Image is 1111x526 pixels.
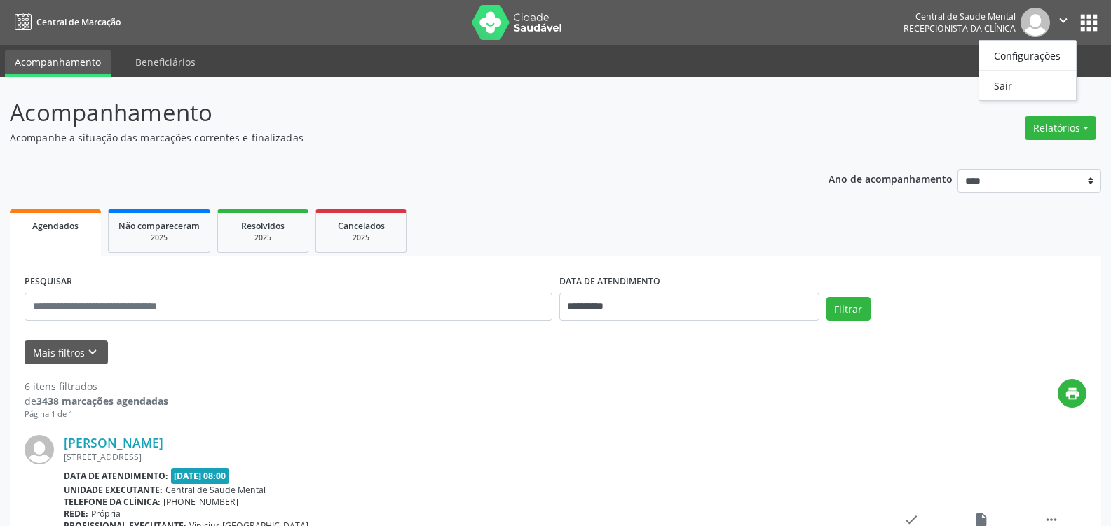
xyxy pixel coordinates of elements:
[25,379,168,394] div: 6 itens filtrados
[64,435,163,450] a: [PERSON_NAME]
[10,130,774,145] p: Acompanhe a situação das marcações correntes e finalizadas
[979,40,1077,101] ul: 
[32,220,79,232] span: Agendados
[25,394,168,408] div: de
[36,16,121,28] span: Central de Marcação
[64,508,88,520] b: Rede:
[64,451,876,463] div: [STREET_ADDRESS]
[25,435,54,464] img: img
[1065,386,1080,401] i: print
[1056,13,1071,28] i: 
[559,271,660,293] label: DATA DE ATENDIMENTO
[826,297,871,321] button: Filtrar
[1058,379,1086,408] button: print
[829,169,953,187] p: Ano de acompanhamento
[241,220,285,232] span: Resolvidos
[979,76,1076,95] a: Sair
[64,484,163,496] b: Unidade executante:
[85,345,100,360] i: keyboard_arrow_down
[25,271,72,293] label: PESQUISAR
[36,394,168,408] strong: 3438 marcações agendadas
[5,50,111,77] a: Acompanhamento
[338,220,385,232] span: Cancelados
[64,470,168,482] b: Data de atendimento:
[228,233,298,243] div: 2025
[25,340,108,365] button: Mais filtroskeyboard_arrow_down
[171,468,230,484] span: [DATE] 08:00
[64,496,161,508] b: Telefone da clínica:
[904,11,1016,22] div: Central de Saude Mental
[10,11,121,34] a: Central de Marcação
[25,408,168,420] div: Página 1 de 1
[979,46,1076,65] a: Configurações
[91,508,121,520] span: Própria
[163,496,238,508] span: [PHONE_NUMBER]
[904,22,1016,34] span: Recepcionista da clínica
[1050,8,1077,37] button: 
[118,233,200,243] div: 2025
[10,95,774,130] p: Acompanhamento
[1077,11,1101,35] button: apps
[1025,116,1096,140] button: Relatórios
[165,484,266,496] span: Central de Saude Mental
[326,233,396,243] div: 2025
[1021,8,1050,37] img: img
[118,220,200,232] span: Não compareceram
[125,50,205,74] a: Beneficiários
